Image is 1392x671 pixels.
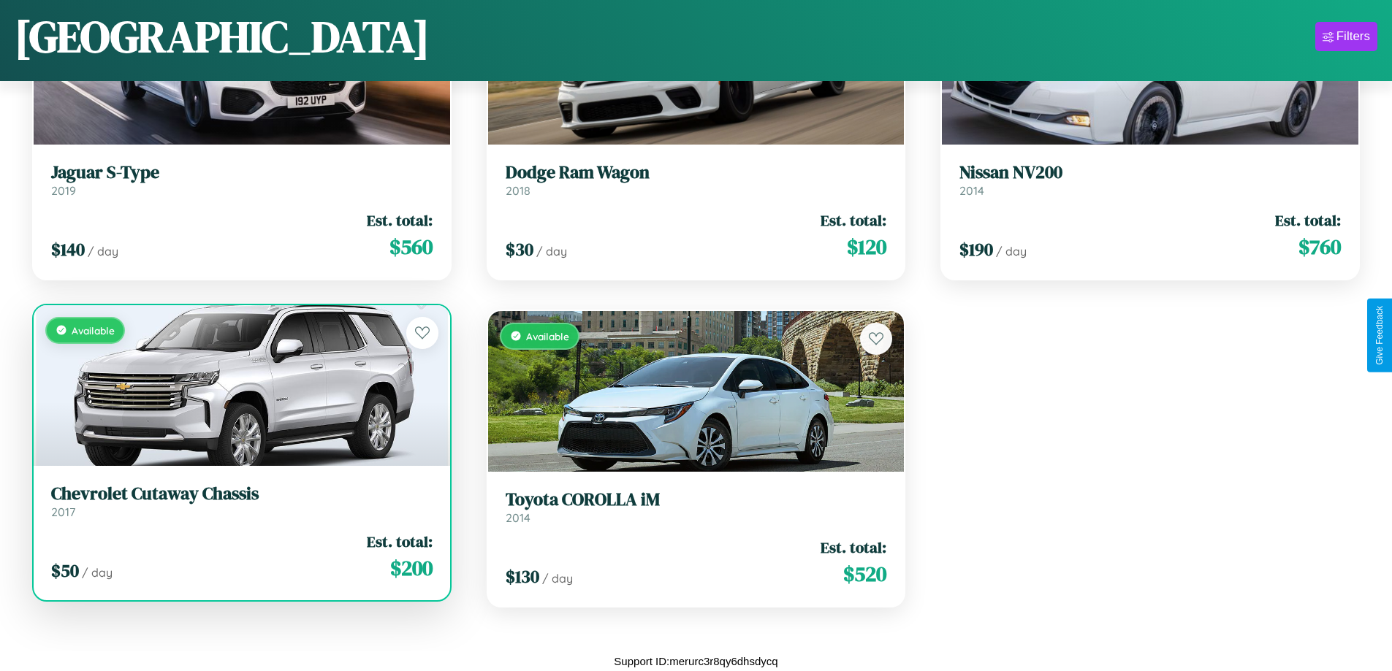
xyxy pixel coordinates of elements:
span: Est. total: [367,210,433,231]
span: $ 30 [506,237,533,261]
span: $ 760 [1298,232,1341,261]
span: $ 120 [847,232,886,261]
a: Chevrolet Cutaway Chassis2017 [51,483,433,519]
span: / day [82,565,113,580]
span: $ 520 [843,559,886,588]
span: Available [526,330,569,342]
span: / day [88,244,118,258]
span: Est. total: [821,537,886,558]
span: $ 140 [51,237,85,261]
h3: Toyota COROLLA iM [506,489,887,510]
span: / day [996,244,1027,258]
a: Dodge Ram Wagon2018 [506,162,887,198]
button: Filters [1315,22,1377,51]
span: / day [536,244,567,258]
span: 2014 [959,183,984,198]
span: $ 190 [959,237,993,261]
span: Est. total: [367,531,433,552]
span: 2019 [51,183,76,198]
span: Est. total: [821,210,886,231]
span: $ 130 [506,564,539,588]
a: Nissan NV2002014 [959,162,1341,198]
span: 2018 [506,183,530,198]
div: Filters [1336,29,1370,44]
a: Jaguar S-Type2019 [51,162,433,198]
span: Est. total: [1275,210,1341,231]
span: / day [542,571,573,586]
span: $ 50 [51,559,79,583]
span: 2017 [51,505,75,519]
a: Toyota COROLLA iM2014 [506,489,887,525]
h3: Nissan NV200 [959,162,1341,183]
p: Support ID: merurc3r8qy6dhsdycq [614,651,777,671]
div: Give Feedback [1374,306,1385,365]
h3: Chevrolet Cutaway Chassis [51,483,433,505]
h3: Dodge Ram Wagon [506,162,887,183]
h3: Jaguar S-Type [51,162,433,183]
h1: [GEOGRAPHIC_DATA] [15,7,430,66]
span: Available [72,324,115,337]
span: 2014 [506,510,530,525]
span: $ 560 [389,232,433,261]
span: $ 200 [390,553,433,583]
